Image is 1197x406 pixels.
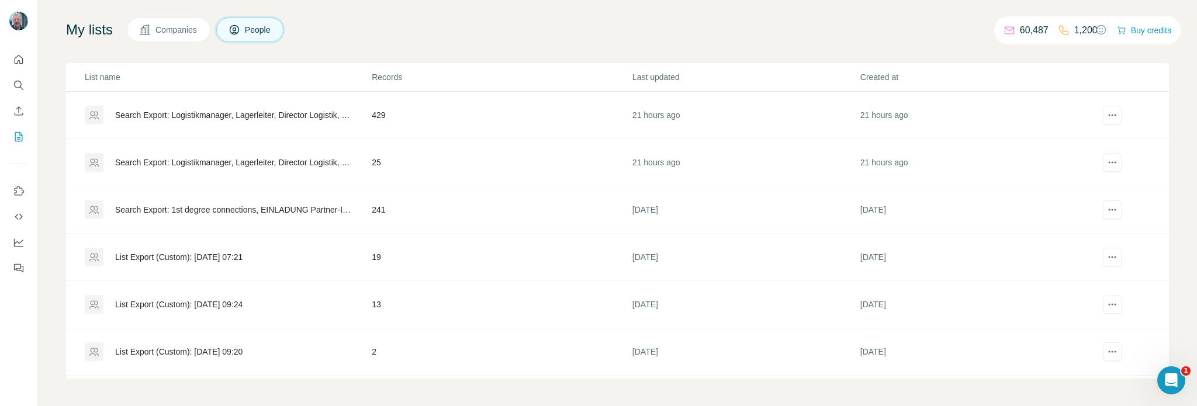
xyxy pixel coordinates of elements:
span: 1 [1181,366,1191,376]
td: 21 hours ago [860,92,1088,139]
button: Feedback [9,258,28,279]
button: actions [1103,153,1122,172]
p: List name [85,71,371,83]
td: 21 hours ago [860,139,1088,186]
td: [DATE] [860,328,1088,376]
p: 60,487 [1020,23,1049,37]
td: 2 [371,328,632,376]
p: Last updated [632,71,859,83]
button: My lists [9,126,28,147]
div: Search Export: 1st degree connections, EINLADUNG Partner-Infoday 2025 - [DATE] 08:02 [115,204,352,216]
td: [DATE] [632,281,860,328]
button: actions [1103,106,1122,124]
td: [DATE] [860,234,1088,281]
p: Created at [860,71,1087,83]
button: actions [1103,248,1122,266]
td: [DATE] [860,281,1088,328]
td: 21 hours ago [632,92,860,139]
button: Quick start [9,49,28,70]
h4: My lists [66,20,113,39]
span: Companies [155,24,198,36]
div: Search Export: Logistikmanager, Lagerleiter, Director Logistik, IT-Manager, IT Director, IT-[PERS... [115,157,352,168]
td: [DATE] [632,186,860,234]
div: List Export (Custom): [DATE] 07:21 [115,251,243,263]
td: 19 [371,234,632,281]
td: [DATE] [632,328,860,376]
iframe: Intercom live chat [1157,366,1185,394]
button: Search [9,75,28,96]
button: Enrich CSV [9,100,28,122]
p: Records [372,71,631,83]
td: 13 [371,281,632,328]
button: actions [1103,295,1122,314]
button: Share feedback [1095,24,1169,36]
button: Use Surfe API [9,206,28,227]
p: 1,200 [1074,23,1098,37]
div: List Export (Custom): [DATE] 09:24 [115,299,243,310]
td: [DATE] [632,234,860,281]
button: Dashboard [9,232,28,253]
button: actions [1103,200,1122,219]
td: 429 [371,92,632,139]
button: Use Surfe on LinkedIn [9,181,28,202]
td: 25 [371,139,632,186]
td: [DATE] [860,186,1088,234]
div: List Export (Custom): [DATE] 09:20 [115,346,243,358]
button: Buy credits [1117,22,1171,39]
button: actions [1103,342,1122,361]
td: 21 hours ago [632,139,860,186]
span: People [245,24,272,36]
img: Avatar [9,12,28,30]
div: Search Export: Logistikmanager, Lagerleiter, Director Logistik, IT-Manager, IT Director, IT-[PERS... [115,109,352,121]
td: 241 [371,186,632,234]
